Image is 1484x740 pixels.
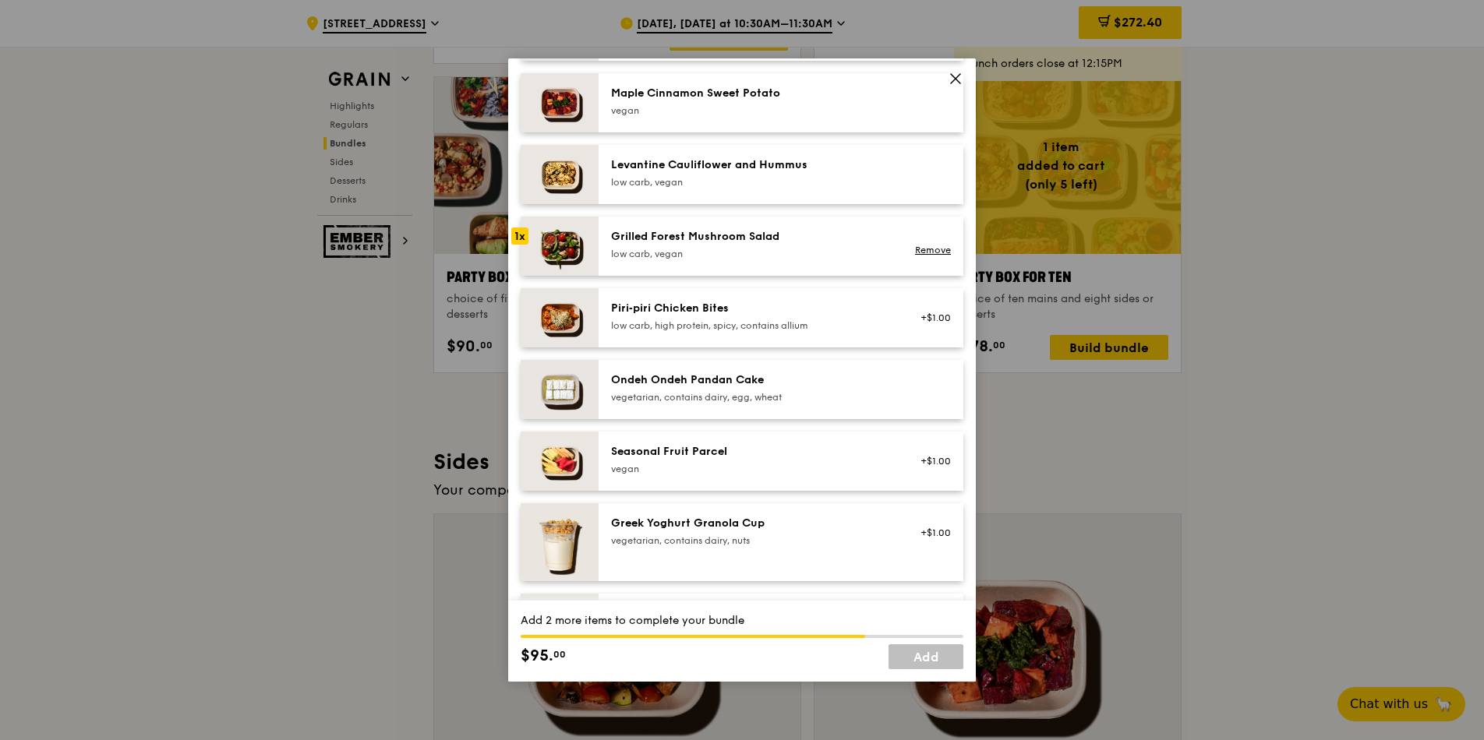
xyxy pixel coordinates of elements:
img: daily_normal_Seasonal_Fruit_Parcel__Horizontal_.jpg [521,432,599,491]
div: vegetarian, contains dairy, egg, wheat [611,391,891,403]
a: Add [889,644,963,669]
div: Greek Yoghurt Granola Cup [611,516,891,531]
div: low carb, vegan [611,248,891,260]
img: daily_normal_Piri-Piri-Chicken-Bites-HORZ.jpg [521,288,599,347]
div: Add 2 more items to complete your bundle [521,613,963,629]
img: daily_normal_Ondeh_Ondeh_Pandan_Cake-HORZ.jpg [521,360,599,419]
div: Ondeh Ondeh Pandan Cake [611,372,891,388]
div: +$1.00 [910,527,951,539]
div: Levantine Cauliflower and Hummus [611,157,891,173]
span: $95. [521,644,553,668]
img: daily_normal_Levantine_Cauliflower_and_Hummus__Horizontal_.jpg [521,145,599,204]
div: low carb, vegan [611,176,891,189]
div: Maple Cinnamon Sweet Potato [611,86,891,101]
div: vegetarian, contains dairy, nuts [611,534,891,547]
a: Remove [915,245,951,255]
img: daily_normal_Grilled-Forest-Mushroom-Salad-HORZ.jpg [521,217,599,276]
img: daily_normal_Matcha_White_Chocolate_Croissants-HORZ.jpg [521,594,599,653]
img: daily_normal_Greek_Yoghurt_Granola_Cup.jpeg [521,503,599,581]
div: Grilled Forest Mushroom Salad [611,229,891,245]
div: 1x [511,227,528,245]
div: +$1.00 [910,312,951,324]
img: daily_normal_Maple_Cinnamon_Sweet_Potato__Horizontal_.jpg [521,73,599,132]
div: vegan [611,104,891,117]
div: vegan [611,463,891,475]
div: Piri‑piri Chicken Bites [611,301,891,316]
div: low carb, high protein, spicy, contains allium [611,319,891,332]
div: +$1.00 [910,455,951,467]
div: Seasonal Fruit Parcel [611,444,891,460]
span: 00 [553,648,566,661]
